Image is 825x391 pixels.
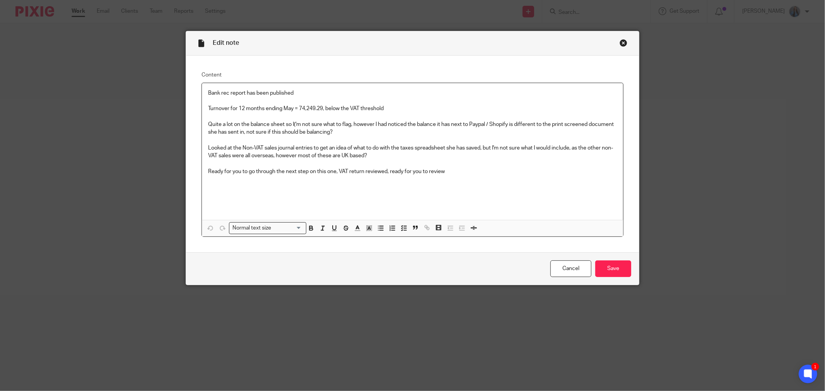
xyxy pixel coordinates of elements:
[811,363,819,371] div: 1
[595,260,631,277] input: Save
[550,260,591,277] a: Cancel
[208,89,617,97] p: Bank rec report has been published
[620,39,627,47] div: Close this dialog window
[208,105,617,112] p: Turnover for 12 months ending May = 74,249.29, below the VAT threshold
[213,40,239,46] span: Edit note
[231,224,273,232] span: Normal text size
[208,121,617,136] p: Quite a lot on the balance sheet so I('m not sure what to flag, however I had noticed the balance...
[202,71,623,79] label: Content
[274,224,302,232] input: Search for option
[229,222,306,234] div: Search for option
[208,144,617,160] p: Looked at the Non-VAT sales journal entries to get an idea of what to do with the taxes spreadshe...
[208,168,617,175] p: Ready for you to go through the next step on this one, VAT return reviewed, ready for you to review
